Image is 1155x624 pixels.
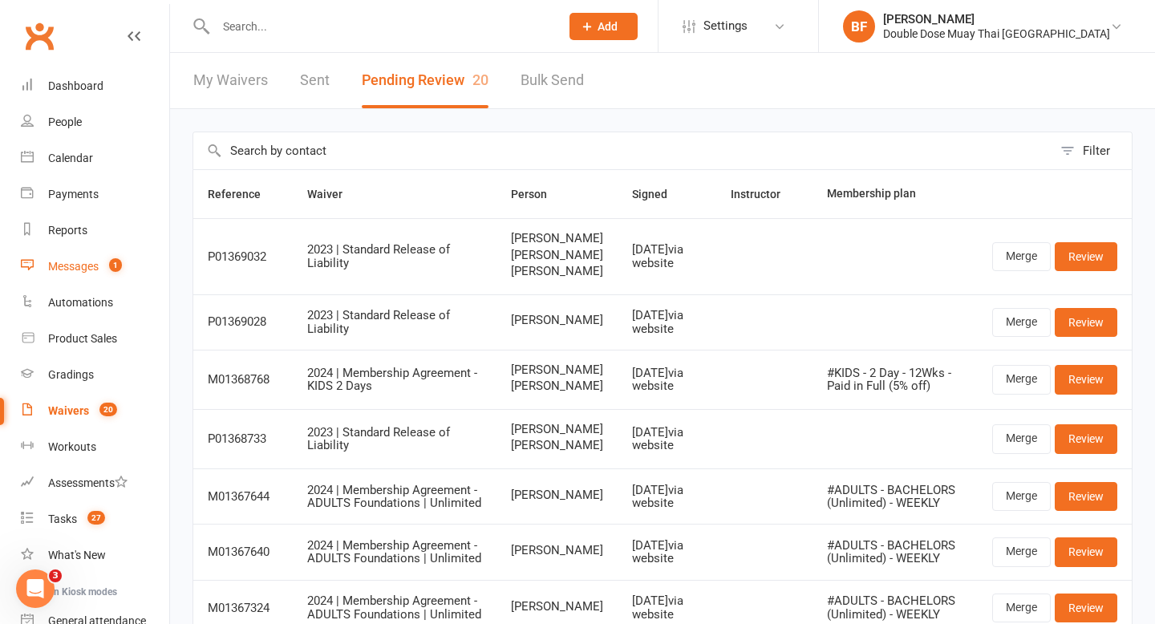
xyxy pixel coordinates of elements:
a: Gradings [21,357,169,393]
div: #ADULTS - BACHELORS (Unlimited) - WEEKLY [827,539,963,565]
div: 2023 | Standard Release of Liability [307,309,482,335]
a: Workouts [21,429,169,465]
a: Review [1055,594,1117,622]
a: Automations [21,285,169,321]
div: #ADULTS - BACHELORS (Unlimited) - WEEKLY [827,484,963,510]
span: [PERSON_NAME] [511,249,603,262]
div: Reports [48,224,87,237]
span: 3 [49,569,62,582]
a: Merge [992,242,1051,271]
a: Payments [21,176,169,213]
a: Merge [992,537,1051,566]
span: Person [511,188,565,201]
div: What's New [48,549,106,561]
span: Waiver [307,188,360,201]
a: Merge [992,365,1051,394]
button: Signed [632,184,685,204]
div: #ADULTS - BACHELORS (Unlimited) - WEEKLY [827,594,963,621]
span: [PERSON_NAME] [511,439,603,452]
span: [PERSON_NAME] [511,423,603,436]
div: P01369032 [208,250,278,264]
div: [DATE] via website [632,539,702,565]
a: What's New [21,537,169,573]
a: Clubworx [19,16,59,56]
span: Reference [208,188,278,201]
div: People [48,115,82,128]
div: Dashboard [48,79,103,92]
a: Messages 1 [21,249,169,285]
a: Review [1055,308,1117,337]
div: M01367324 [208,602,278,615]
div: M01367640 [208,545,278,559]
span: [PERSON_NAME] [511,488,603,502]
span: Signed [632,188,685,201]
span: [PERSON_NAME] [511,265,603,278]
div: Product Sales [48,332,117,345]
span: Settings [703,8,748,44]
a: Merge [992,308,1051,337]
button: Filter [1052,132,1132,169]
a: People [21,104,169,140]
span: Instructor [731,188,798,201]
a: Assessments [21,465,169,501]
span: [PERSON_NAME] [511,600,603,614]
button: Pending Review20 [362,53,488,108]
span: 20 [472,71,488,88]
span: [PERSON_NAME] [511,544,603,557]
div: P01368733 [208,432,278,446]
a: Product Sales [21,321,169,357]
span: [PERSON_NAME] [511,314,603,327]
div: 2024 | Membership Agreement - KIDS 2 Days [307,367,482,393]
div: BF [843,10,875,43]
a: Review [1055,365,1117,394]
div: [DATE] via website [632,309,702,335]
a: Merge [992,424,1051,453]
div: #KIDS - 2 Day - 12Wks - Paid in Full (5% off) [827,367,963,393]
a: Review [1055,424,1117,453]
th: Membership plan [813,170,978,218]
input: Search by contact [193,132,1052,169]
input: Search... [211,15,549,38]
div: M01367644 [208,490,278,504]
div: 2024 | Membership Agreement - ADULTS Foundations | Unlimited [307,484,482,510]
span: 27 [87,511,105,525]
div: [DATE] via website [632,484,702,510]
a: Merge [992,594,1051,622]
a: Sent [300,53,330,108]
div: 2024 | Membership Agreement - ADULTS Foundations | Unlimited [307,594,482,621]
a: Review [1055,482,1117,511]
button: Waiver [307,184,360,204]
a: Reports [21,213,169,249]
a: Bulk Send [521,53,584,108]
a: Dashboard [21,68,169,104]
div: Tasks [48,513,77,525]
a: Waivers 20 [21,393,169,429]
span: 20 [99,403,117,416]
div: [DATE] via website [632,426,702,452]
a: Tasks 27 [21,501,169,537]
button: Add [569,13,638,40]
div: [DATE] via website [632,367,702,393]
iframe: Intercom live chat [16,569,55,608]
span: [PERSON_NAME] [511,379,603,393]
div: Assessments [48,476,128,489]
div: Gradings [48,368,94,381]
button: Person [511,184,565,204]
div: [DATE] via website [632,594,702,621]
a: Review [1055,242,1117,271]
span: [PERSON_NAME] [511,363,603,377]
a: Review [1055,537,1117,566]
div: 2023 | Standard Release of Liability [307,243,482,269]
div: Filter [1083,141,1110,160]
div: [DATE] via website [632,243,702,269]
div: Automations [48,296,113,309]
span: Add [598,20,618,33]
button: Reference [208,184,278,204]
div: Payments [48,188,99,201]
div: M01368768 [208,373,278,387]
div: Messages [48,260,99,273]
a: Calendar [21,140,169,176]
div: 2024 | Membership Agreement - ADULTS Foundations | Unlimited [307,539,482,565]
div: Waivers [48,404,89,417]
a: Merge [992,482,1051,511]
